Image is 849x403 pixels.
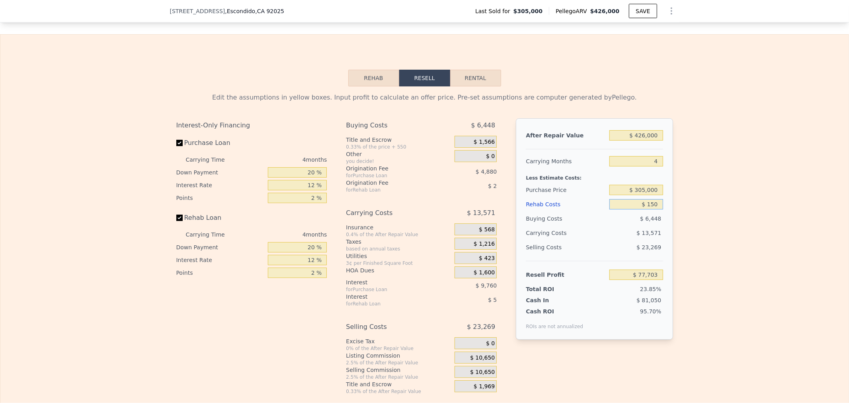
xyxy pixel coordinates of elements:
span: $ 23,269 [467,320,495,334]
div: Cash ROI [526,307,583,315]
span: [STREET_ADDRESS] [170,7,225,15]
label: Purchase Loan [176,136,265,150]
div: Selling Costs [526,240,606,254]
button: Rental [450,70,501,86]
div: 2.5% of the After Repair Value [346,374,451,380]
div: for Purchase Loan [346,286,435,293]
div: Carrying Costs [526,226,576,240]
span: $ 1,216 [474,241,495,248]
div: for Rehab Loan [346,301,435,307]
div: Less Estimate Costs: [526,168,663,183]
div: 0.4% of the After Repair Value [346,231,451,238]
div: you decide! [346,158,451,164]
div: Interest Rate [176,254,265,266]
span: $ 10,650 [470,369,495,376]
label: Rehab Loan [176,211,265,225]
div: Selling Costs [346,320,435,334]
span: , Escondido [225,7,284,15]
div: Utilities [346,252,451,260]
span: $ 6,448 [471,118,495,133]
span: $ 10,650 [470,354,495,362]
span: 95.70% [640,308,661,315]
div: Edit the assumptions in yellow boxes. Input profit to calculate an offer price. Pre-set assumptio... [176,93,673,102]
span: $ 5 [488,297,497,303]
div: 0.33% of the price + 550 [346,144,451,150]
span: , CA 92025 [255,8,284,14]
span: $ 0 [486,153,495,160]
div: 2.5% of the After Repair Value [346,360,451,366]
span: $ 23,269 [636,244,661,250]
span: $ 9,760 [476,282,497,289]
span: Pellego ARV [556,7,590,15]
div: Listing Commission [346,352,451,360]
div: Interest Rate [176,179,265,192]
div: based on annual taxes [346,246,451,252]
div: Buying Costs [526,211,606,226]
div: After Repair Value [526,128,606,143]
div: for Purchase Loan [346,172,435,179]
div: Title and Escrow [346,136,451,144]
div: Points [176,192,265,204]
span: $ 568 [479,226,495,233]
div: HOA Dues [346,266,451,274]
div: Cash In [526,296,576,304]
div: 0.33% of the After Repair Value [346,388,451,395]
div: Carrying Time [186,228,238,241]
div: Insurance [346,223,451,231]
span: $ 6,448 [640,215,661,222]
div: Rehab Costs [526,197,606,211]
div: Purchase Price [526,183,606,197]
div: Selling Commission [346,366,451,374]
span: $ 2 [488,183,497,189]
div: Interest [346,278,435,286]
div: Down Payment [176,166,265,179]
span: $ 1,969 [474,383,495,390]
div: Buying Costs [346,118,435,133]
div: 0% of the After Repair Value [346,345,451,352]
div: Interest [346,293,435,301]
button: Rehab [348,70,399,86]
div: Interest-Only Financing [176,118,327,133]
div: Points [176,266,265,279]
div: Carrying Months [526,154,606,168]
div: 4 months [241,153,327,166]
div: Down Payment [176,241,265,254]
div: Total ROI [526,285,576,293]
div: 4 months [241,228,327,241]
div: Excise Tax [346,337,451,345]
button: SAVE [629,4,657,18]
span: $ 4,880 [476,168,497,175]
span: $ 13,571 [636,230,661,236]
span: $ 81,050 [636,297,661,303]
div: Resell Profit [526,268,606,282]
div: Origination Fee [346,179,435,187]
span: $426,000 [590,8,620,14]
input: Rehab Loan [176,215,183,221]
div: Title and Escrow [346,380,451,388]
div: 3¢ per Finished Square Foot [346,260,451,266]
span: Last Sold for [475,7,513,15]
span: $ 1,566 [474,139,495,146]
div: Carrying Time [186,153,238,166]
span: 23.85% [640,286,661,292]
span: $ 423 [479,255,495,262]
div: ROIs are not annualized [526,315,583,330]
div: Carrying Costs [346,206,435,220]
span: $ 13,571 [467,206,495,220]
div: Origination Fee [346,164,435,172]
div: Other [346,150,451,158]
span: $ 0 [486,340,495,347]
div: for Rehab Loan [346,187,435,193]
span: $ 1,600 [474,269,495,276]
span: $305,000 [513,7,543,15]
button: Show Options [664,3,679,19]
button: Resell [399,70,450,86]
div: Taxes [346,238,451,246]
input: Purchase Loan [176,140,183,146]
